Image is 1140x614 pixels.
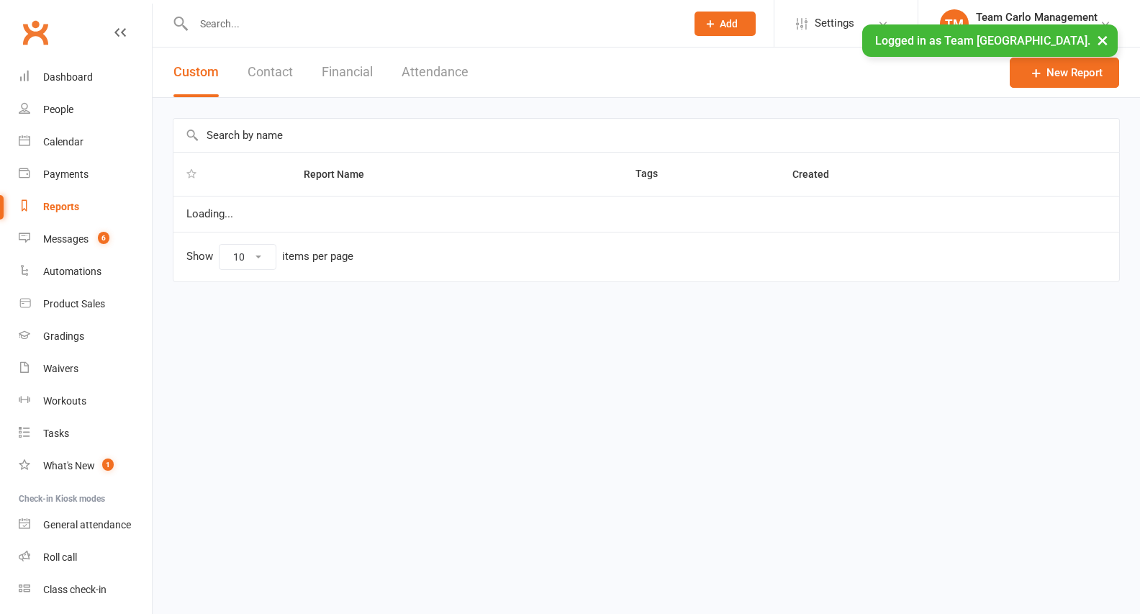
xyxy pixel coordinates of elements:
button: Contact [248,48,293,97]
a: People [19,94,152,126]
span: Created [792,168,845,180]
div: Product Sales [43,298,105,310]
div: items per page [282,250,353,263]
a: Dashboard [19,61,152,94]
input: Search... [189,14,676,34]
button: Custom [173,48,219,97]
div: Team Carlo Management [976,11,1100,24]
div: Reports [43,201,79,212]
a: Automations [19,256,152,288]
span: Logged in as Team [GEOGRAPHIC_DATA]. [875,34,1090,48]
div: General attendance [43,519,131,531]
th: Tags [623,153,779,196]
a: Gradings [19,320,152,353]
button: × [1090,24,1116,55]
a: Clubworx [17,14,53,50]
button: Attendance [402,48,469,97]
a: Messages 6 [19,223,152,256]
a: General attendance kiosk mode [19,509,152,541]
span: Report Name [304,168,380,180]
a: Class kiosk mode [19,574,152,606]
a: Product Sales [19,288,152,320]
div: Messages [43,233,89,245]
a: Roll call [19,541,152,574]
div: Team [GEOGRAPHIC_DATA] [976,24,1100,37]
div: Show [186,244,353,270]
div: What's New [43,460,95,471]
div: Payments [43,168,89,180]
span: Add [720,18,738,30]
a: Tasks [19,417,152,450]
span: 1 [102,459,114,471]
button: Financial [322,48,373,97]
a: Payments [19,158,152,191]
a: Calendar [19,126,152,158]
span: Settings [815,7,854,40]
div: Waivers [43,363,78,374]
button: Add [695,12,756,36]
div: Tasks [43,428,69,439]
div: Gradings [43,330,84,342]
input: Search by name [173,119,1119,152]
a: Workouts [19,385,152,417]
div: Automations [43,266,101,277]
div: Class check-in [43,584,107,595]
div: TM [940,9,969,38]
button: Created [792,166,845,183]
div: Calendar [43,136,83,148]
div: Workouts [43,395,86,407]
div: People [43,104,73,115]
a: What's New1 [19,450,152,482]
td: Loading... [173,196,1119,232]
a: Reports [19,191,152,223]
div: Dashboard [43,71,93,83]
a: New Report [1010,58,1119,88]
span: 6 [98,232,109,244]
a: Waivers [19,353,152,385]
div: Roll call [43,551,77,563]
button: Report Name [304,166,380,183]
